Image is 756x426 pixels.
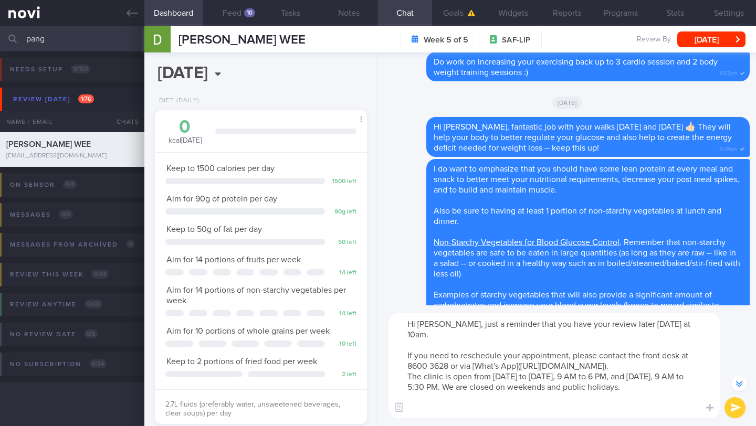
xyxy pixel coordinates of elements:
[330,208,356,216] div: 90 g left
[166,255,301,264] span: Aim for 14 portions of fruits per week
[7,62,93,77] div: Needs setup
[91,270,109,279] span: 0 / 24
[78,94,94,103] span: 1 / 76
[7,357,109,371] div: No subscription
[244,8,255,17] div: 10
[502,35,530,46] span: SAF-LIP
[166,225,262,233] span: Keep to 50g of fat per day
[178,34,306,46] span: [PERSON_NAME] WEE
[677,31,745,47] button: [DATE]
[166,286,346,305] span: Aim for 14 portions of non-starchy vegetables per week
[84,329,98,338] span: 0 / 5
[63,180,77,189] span: 0 / 4
[7,297,105,312] div: Review anytime
[166,327,330,335] span: Aim for 10 portions of whole grains per week
[89,359,107,368] span: 0 / 24
[155,97,199,105] div: Diet (Daily)
[330,269,356,277] div: 14 left
[166,164,275,173] span: Keep to 1500 calories per day
[165,118,205,136] div: 0
[434,58,718,77] span: Do work on increasing your exercising back up to 3 cardio session and 2 body weight training sess...
[330,178,356,186] div: 1500 left
[7,208,76,222] div: Messages
[330,371,356,379] div: 2 left
[85,300,102,308] span: 0 / 60
[7,268,111,282] div: Review this week
[165,118,205,146] div: kcal [DATE]
[434,123,732,152] span: Hi [PERSON_NAME], fantastic job with your walks [DATE] and [DATE] 👍🏻 They will help your body to ...
[6,152,138,160] div: [EMAIL_ADDRESS][DOMAIN_NAME]
[126,240,135,249] span: 0
[166,195,277,203] span: Aim for 90g of protein per day
[59,210,73,219] span: 0 / 2
[434,238,740,278] span: . Remember that non-starchy vegetables are safe to be eaten in large quantities (as long as they ...
[330,239,356,247] div: 50 left
[434,291,719,320] span: Examples of starchy vegetables that will also provide a significant amount of carbohydrates and i...
[7,327,101,342] div: No review date
[637,35,671,45] span: Review By
[71,65,90,73] span: 0 / 103
[330,340,356,348] div: 10 left
[6,140,91,148] span: [PERSON_NAME] WEE
[10,92,97,106] div: Review [DATE]
[434,165,739,194] span: I do want to emphasize that you should have some lean protein at every meal and snack to better m...
[165,401,340,418] span: 2.7L fluids (preferably water, unsweetened beverages, clear soups) per day
[166,357,317,366] span: Keep to 2 portions of fried food per week
[434,207,721,226] span: Also be sure to having at least 1 portion of non-starchy vegetables at lunch and dinner.
[719,143,737,153] span: 10:34am
[7,178,79,192] div: On sensor
[102,111,144,132] div: Chats
[552,97,582,109] span: [DATE]
[434,238,619,247] a: Non-Starchy Vegetables for Blood Glucose Control
[7,238,138,252] div: Messages from Archived
[424,35,468,45] strong: Week 5 of 5
[330,310,356,318] div: 14 left
[720,67,737,77] span: 11:57pm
